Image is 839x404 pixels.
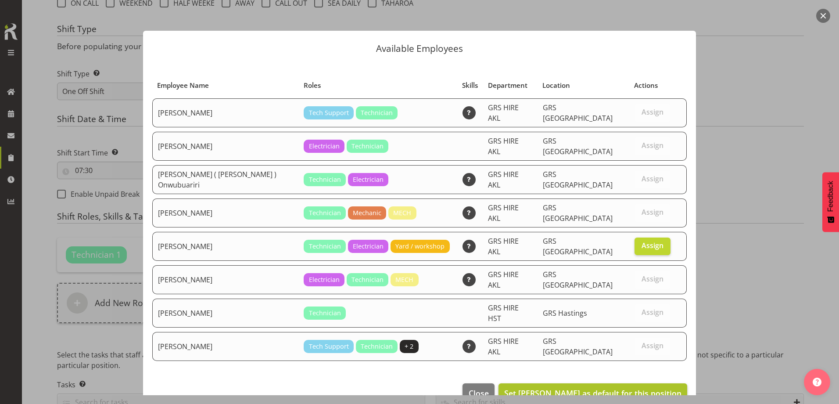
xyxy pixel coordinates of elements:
[469,387,489,399] span: Close
[488,80,527,90] span: Department
[309,175,341,184] span: Technician
[543,103,613,123] span: GRS [GEOGRAPHIC_DATA]
[827,181,835,212] span: Feedback
[488,170,519,190] span: GRS HIRE AKL
[351,275,384,285] span: Technician
[309,275,340,285] span: Electrician
[353,175,384,184] span: Electrician
[351,141,384,151] span: Technician
[309,208,341,218] span: Technician
[361,108,393,118] span: Technician
[543,336,613,357] span: GRS [GEOGRAPHIC_DATA]
[543,170,613,190] span: GRS [GEOGRAPHIC_DATA]
[353,208,381,218] span: Mechanic
[543,236,613,256] span: GRS [GEOGRAPHIC_DATA]
[152,98,298,127] td: [PERSON_NAME]
[462,80,478,90] span: Skills
[152,299,298,328] td: [PERSON_NAME]
[642,241,663,250] span: Assign
[152,265,298,294] td: [PERSON_NAME]
[309,308,341,318] span: Technician
[309,141,340,151] span: Electrician
[543,136,613,156] span: GRS [GEOGRAPHIC_DATA]
[642,208,663,216] span: Assign
[152,198,298,227] td: [PERSON_NAME]
[642,174,663,183] span: Assign
[488,236,519,256] span: GRS HIRE AKL
[488,336,519,357] span: GRS HIRE AKL
[157,80,209,90] span: Employee Name
[488,303,519,323] span: GRS HIRE HST
[152,44,687,53] p: Available Employees
[488,136,519,156] span: GRS HIRE AKL
[152,132,298,161] td: [PERSON_NAME]
[395,275,413,285] span: MECH
[152,232,298,261] td: [PERSON_NAME]
[393,208,411,218] span: MECH
[642,141,663,150] span: Assign
[542,80,570,90] span: Location
[642,308,663,317] span: Assign
[309,242,341,251] span: Technician
[488,270,519,290] span: GRS HIRE AKL
[543,270,613,290] span: GRS [GEOGRAPHIC_DATA]
[642,108,663,116] span: Assign
[353,242,384,251] span: Electrician
[543,203,613,223] span: GRS [GEOGRAPHIC_DATA]
[309,108,349,118] span: Tech Support
[504,388,681,398] span: Set [PERSON_NAME] as default for this position
[634,80,658,90] span: Actions
[642,341,663,350] span: Assign
[642,274,663,283] span: Assign
[405,342,413,351] span: + 2
[463,383,494,403] button: Close
[309,342,349,351] span: Tech Support
[488,203,519,223] span: GRS HIRE AKL
[152,332,298,361] td: [PERSON_NAME]
[822,172,839,232] button: Feedback - Show survey
[543,308,587,318] span: GRS Hastings
[152,165,298,194] td: [PERSON_NAME] ( [PERSON_NAME] ) Onwubuariri
[488,103,519,123] span: GRS HIRE AKL
[304,80,321,90] span: Roles
[498,383,687,403] button: Set [PERSON_NAME] as default for this position
[361,342,393,351] span: Technician
[395,242,445,251] span: Yard / workshop
[813,378,821,386] img: help-xxl-2.png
